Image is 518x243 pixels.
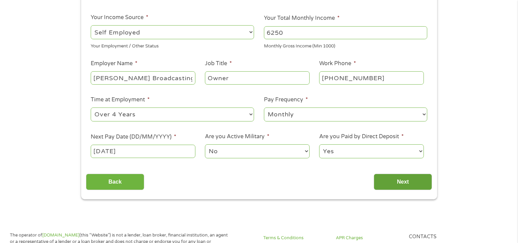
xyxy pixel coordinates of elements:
[264,26,427,39] input: 1800
[205,60,232,67] label: Job Title
[409,234,473,240] h4: Contacts
[91,71,195,84] input: Walmart
[264,15,340,22] label: Your Total Monthly Income
[264,96,308,103] label: Pay Frequency
[263,235,328,241] a: Terms & Conditions
[91,133,176,141] label: Next Pay Date (DD/MM/YYYY)
[42,232,79,238] a: [DOMAIN_NAME]
[374,174,432,190] input: Next
[86,174,144,190] input: Back
[91,41,254,50] div: Your Employment / Other Status
[91,14,148,21] label: Your Income Source
[336,235,400,241] a: APR Charges
[91,96,150,103] label: Time at Employment
[205,71,309,84] input: Cashier
[91,60,137,67] label: Employer Name
[205,133,269,140] label: Are you Active Military
[319,60,356,67] label: Work Phone
[91,145,195,158] input: Use the arrow keys to pick a date
[319,71,424,84] input: (231) 754-4010
[319,133,404,140] label: Are you Paid by Direct Deposit
[264,41,427,50] div: Monthly Gross Income (Min 1000)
